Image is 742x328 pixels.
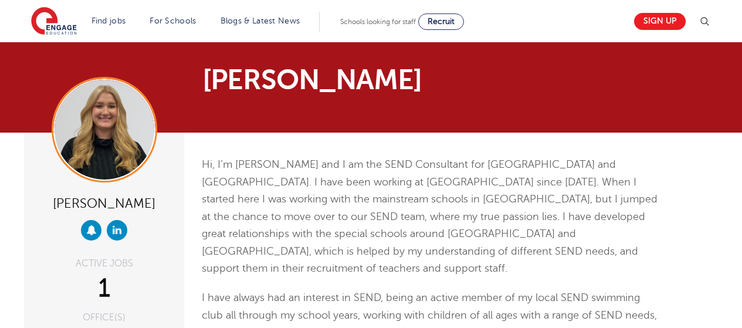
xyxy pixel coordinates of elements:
a: Recruit [418,13,464,30]
span: Schools looking for staff [340,18,416,26]
a: For Schools [150,16,196,25]
a: Blogs & Latest News [221,16,300,25]
div: ACTIVE JOBS [33,259,175,268]
img: Engage Education [31,7,77,36]
div: 1 [33,274,175,303]
h1: [PERSON_NAME] [202,66,481,94]
a: Find jobs [92,16,126,25]
div: OFFICE(S) [33,313,175,322]
div: [PERSON_NAME] [33,191,175,214]
a: Sign up [634,13,686,30]
p: Hi, I’m [PERSON_NAME] and I am the SEND Consultant for [GEOGRAPHIC_DATA] and [GEOGRAPHIC_DATA]. I... [202,156,659,278]
span: Recruit [428,17,455,26]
